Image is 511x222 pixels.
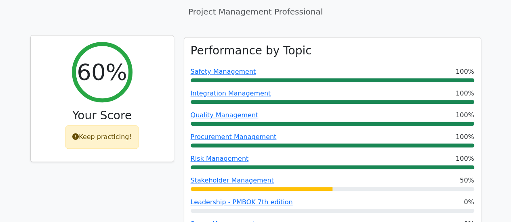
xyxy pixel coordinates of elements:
span: 0% [464,197,474,207]
h2: 60% [77,58,127,85]
a: Procurement Management [191,133,277,141]
a: Safety Management [191,68,256,75]
h3: Your Score [37,109,167,122]
span: 100% [456,89,474,98]
span: 100% [456,154,474,164]
span: 100% [456,132,474,142]
a: Risk Management [191,155,249,162]
a: Leadership - PMBOK 7th edition [191,198,293,206]
p: Project Management Professional [30,6,481,18]
h3: Performance by Topic [191,44,312,58]
span: 100% [456,67,474,77]
a: Quality Management [191,111,259,119]
a: Stakeholder Management [191,176,274,184]
span: 100% [456,110,474,120]
a: Integration Management [191,89,271,97]
span: 50% [460,176,474,185]
div: Keep practicing! [65,125,139,149]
